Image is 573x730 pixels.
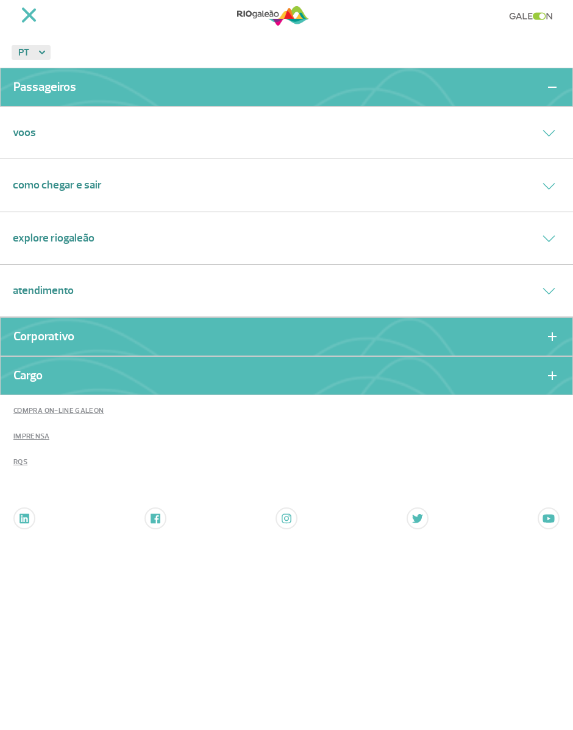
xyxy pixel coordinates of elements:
[13,124,36,141] a: Voos
[13,332,74,341] a: Corporativo
[13,177,102,193] a: Como chegar e sair
[13,371,43,380] a: Cargo
[13,83,76,91] a: Passageiros
[13,230,94,246] a: Explore RIOgaleão
[13,282,74,299] a: Atendimento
